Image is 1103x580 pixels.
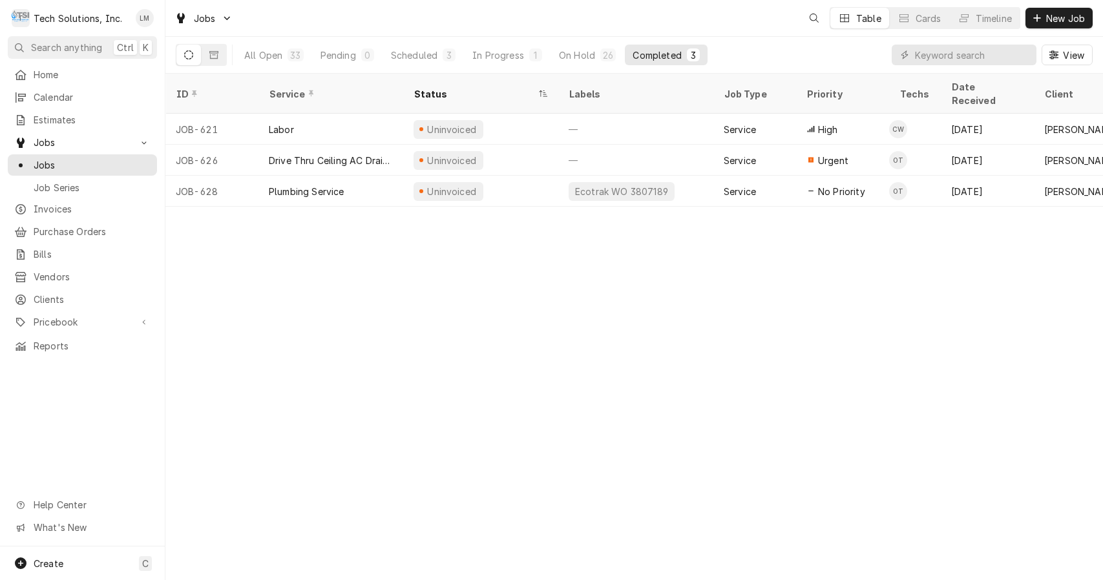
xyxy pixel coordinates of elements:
[889,182,907,200] div: OT
[889,182,907,200] div: Otis Tooley's Avatar
[426,185,478,198] div: Uninvoiced
[176,87,246,101] div: ID
[724,154,756,167] div: Service
[136,9,154,27] div: Leah Meadows's Avatar
[194,12,216,25] span: Jobs
[558,114,713,145] div: —
[320,48,356,62] div: Pending
[244,48,282,62] div: All Open
[603,48,613,62] div: 26
[34,12,122,25] div: Tech Solutions, Inc.
[8,266,157,287] a: Vendors
[391,48,437,62] div: Scheduled
[8,87,157,108] a: Calendar
[445,48,453,62] div: 3
[633,48,681,62] div: Completed
[818,154,848,167] span: Urgent
[941,145,1034,176] div: [DATE]
[269,185,344,198] div: Plumbing Service
[8,198,157,220] a: Invoices
[889,151,907,169] div: Otis Tooley's Avatar
[8,177,157,198] a: Job Series
[1044,12,1087,25] span: New Job
[8,36,157,59] button: Search anythingCtrlK
[34,136,131,149] span: Jobs
[916,12,941,25] div: Cards
[558,145,713,176] div: —
[34,558,63,569] span: Create
[34,90,151,104] span: Calendar
[818,185,865,198] span: No Priority
[574,185,669,198] div: Ecotrak WO 3807189
[117,41,134,54] span: Ctrl
[8,243,157,265] a: Bills
[941,114,1034,145] div: [DATE]
[8,64,157,85] a: Home
[569,87,703,101] div: Labels
[34,113,151,127] span: Estimates
[806,87,876,101] div: Priority
[269,154,393,167] div: Drive Thru Ceiling AC Drainage Issue
[724,185,756,198] div: Service
[426,154,478,167] div: Uninvoiced
[472,48,524,62] div: In Progress
[1060,48,1087,62] span: View
[724,123,756,136] div: Service
[1042,45,1093,65] button: View
[136,9,154,27] div: LM
[169,8,238,29] a: Go to Jobs
[8,335,157,357] a: Reports
[34,158,151,172] span: Jobs
[889,120,907,138] div: Coleton Wallace's Avatar
[976,12,1012,25] div: Timeline
[8,109,157,130] a: Estimates
[559,48,595,62] div: On Hold
[8,311,157,333] a: Go to Pricebook
[689,48,697,62] div: 3
[34,181,151,194] span: Job Series
[34,270,151,284] span: Vendors
[414,87,535,101] div: Status
[8,154,157,176] a: Jobs
[951,80,1021,107] div: Date Received
[34,225,151,238] span: Purchase Orders
[165,145,258,176] div: JOB-626
[8,289,157,310] a: Clients
[426,123,478,136] div: Uninvoiced
[899,87,930,101] div: Techs
[31,41,102,54] span: Search anything
[8,517,157,538] a: Go to What's New
[8,494,157,515] a: Go to Help Center
[34,498,149,512] span: Help Center
[941,176,1034,207] div: [DATE]
[34,521,149,534] span: What's New
[532,48,540,62] div: 1
[804,8,825,28] button: Open search
[12,9,30,27] div: T
[889,120,907,138] div: CW
[8,221,157,242] a: Purchase Orders
[1025,8,1093,28] button: New Job
[269,87,390,101] div: Service
[34,247,151,261] span: Bills
[724,87,786,101] div: Job Type
[8,132,157,153] a: Go to Jobs
[165,176,258,207] div: JOB-628
[34,339,151,353] span: Reports
[818,123,838,136] span: High
[269,123,294,136] div: Labor
[915,45,1030,65] input: Keyword search
[12,9,30,27] div: Tech Solutions, Inc.'s Avatar
[143,41,149,54] span: K
[34,202,151,216] span: Invoices
[165,114,258,145] div: JOB-621
[290,48,300,62] div: 33
[889,151,907,169] div: OT
[364,48,372,62] div: 0
[34,293,151,306] span: Clients
[856,12,881,25] div: Table
[34,68,151,81] span: Home
[34,315,131,329] span: Pricebook
[142,557,149,570] span: C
